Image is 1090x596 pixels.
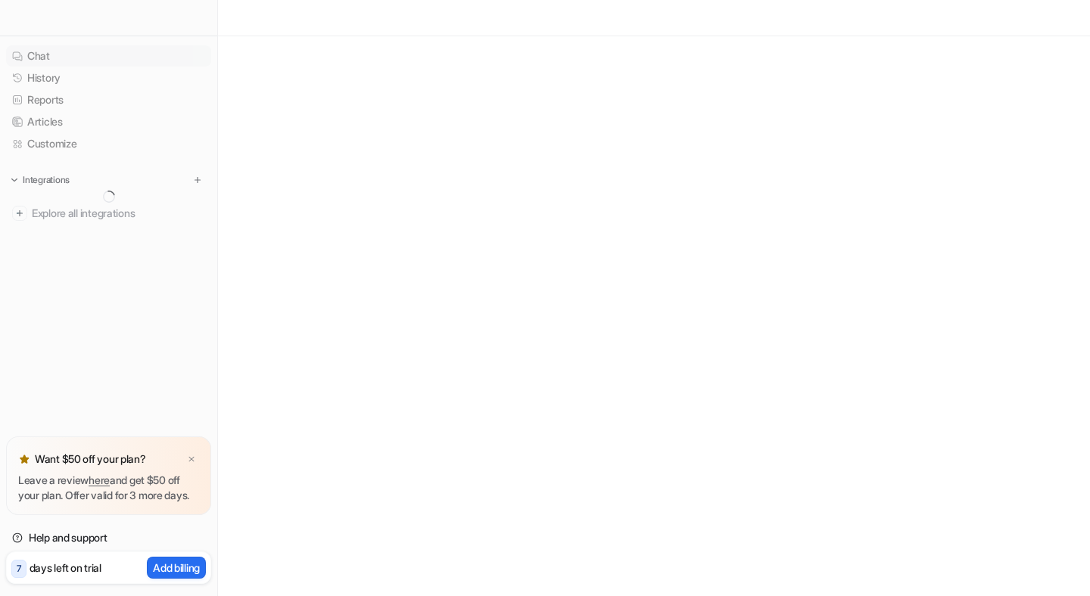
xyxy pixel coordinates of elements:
[35,452,146,467] p: Want $50 off your plan?
[18,453,30,465] img: star
[23,174,70,186] p: Integrations
[32,201,205,225] span: Explore all integrations
[30,560,101,576] p: days left on trial
[6,527,211,548] a: Help and support
[187,455,196,464] img: x
[6,172,74,188] button: Integrations
[12,206,27,221] img: explore all integrations
[147,557,206,579] button: Add billing
[6,111,211,132] a: Articles
[17,562,21,576] p: 7
[18,473,199,503] p: Leave a review and get $50 off your plan. Offer valid for 3 more days.
[6,89,211,110] a: Reports
[6,67,211,88] a: History
[6,133,211,154] a: Customize
[192,175,203,185] img: menu_add.svg
[89,473,110,486] a: here
[6,45,211,67] a: Chat
[6,203,211,224] a: Explore all integrations
[153,560,200,576] p: Add billing
[9,175,20,185] img: expand menu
